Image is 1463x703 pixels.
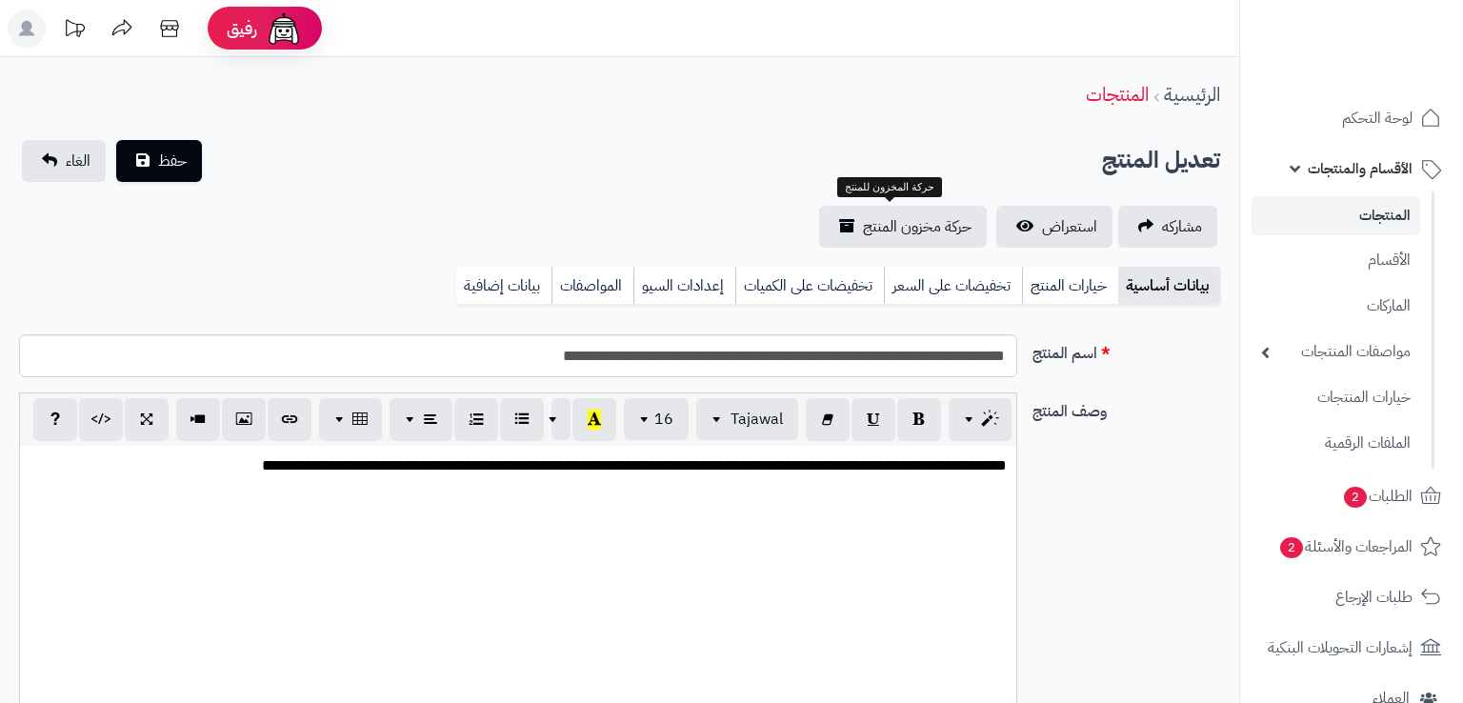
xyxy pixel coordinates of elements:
[1164,80,1220,109] a: الرئيسية
[22,140,106,182] a: الغاء
[1162,215,1202,238] span: مشاركه
[50,10,98,52] a: تحديثات المنصة
[1333,40,1445,80] img: logo-2.png
[1025,334,1228,365] label: اسم المنتج
[731,408,783,431] span: Tajawal
[1086,80,1149,109] a: المنتجات
[158,150,187,172] span: حفظ
[1252,95,1452,141] a: لوحة التحكم
[863,215,972,238] span: حركة مخزون المنتج
[265,10,303,48] img: ai-face.png
[1344,486,1368,508] span: 2
[1252,524,1452,570] a: المراجعات والأسئلة2
[116,140,202,182] button: حفظ
[1025,392,1228,423] label: وصف المنتج
[1252,286,1420,327] a: الماركات
[1042,215,1097,238] span: استعراض
[1252,473,1452,519] a: الطلبات2
[1102,141,1220,180] h2: تعديل المنتج
[1342,105,1413,131] span: لوحة التحكم
[1268,634,1413,661] span: إشعارات التحويلات البنكية
[1280,536,1304,558] span: 2
[1252,377,1420,418] a: خيارات المنتجات
[1252,240,1420,281] a: الأقسام
[624,398,689,440] button: 16
[1252,423,1420,464] a: الملفات الرقمية
[735,267,884,305] a: تخفيضات على الكميات
[1308,155,1413,182] span: الأقسام والمنتجات
[633,267,735,305] a: إعدادات السيو
[1252,574,1452,620] a: طلبات الإرجاع
[1252,625,1452,671] a: إشعارات التحويلات البنكية
[66,150,90,172] span: الغاء
[696,398,798,440] button: Tajawal
[1342,483,1413,510] span: الطلبات
[551,267,633,305] a: المواصفات
[1118,267,1220,305] a: بيانات أساسية
[654,408,673,431] span: 16
[1252,196,1420,235] a: المنتجات
[227,17,257,40] span: رفيق
[884,267,1022,305] a: تخفيضات على السعر
[819,206,987,248] a: حركة مخزون المنتج
[1335,584,1413,611] span: طلبات الإرجاع
[996,206,1112,248] a: استعراض
[1278,533,1413,560] span: المراجعات والأسئلة
[1022,267,1118,305] a: خيارات المنتج
[1118,206,1217,248] a: مشاركه
[456,267,551,305] a: بيانات إضافية
[837,177,942,198] div: حركة المخزون للمنتج
[1252,331,1420,372] a: مواصفات المنتجات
